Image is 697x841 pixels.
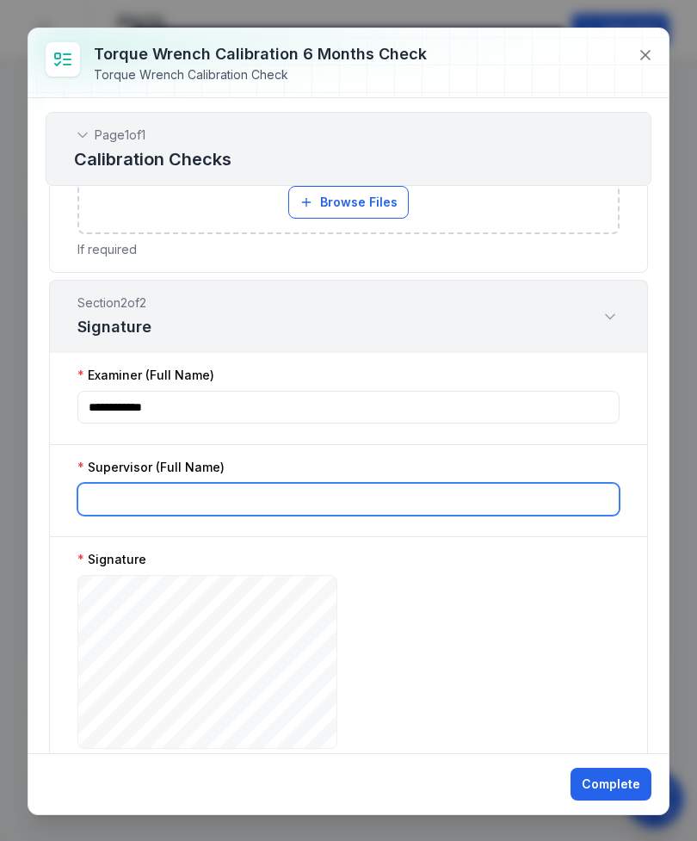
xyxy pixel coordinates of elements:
[94,42,427,66] h3: Torque Wrench Calibration 6 Months Check
[601,307,620,326] button: Expand
[77,294,151,312] span: Section 2 of 2
[94,66,427,83] div: Torque Wrench Calibration Check
[77,551,146,568] label: Signature
[77,459,225,476] label: Supervisor (Full Name)
[571,768,651,801] button: Complete
[77,483,620,516] input: :r14l:-form-item-label
[77,241,620,258] p: If required
[95,127,145,144] span: Page 1 of 1
[77,391,620,424] input: :r14k:-form-item-label
[288,186,409,219] button: Browse Files
[77,367,214,384] label: Examiner (Full Name)
[77,315,151,339] h3: Signature
[74,147,623,171] h2: Calibration Checks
